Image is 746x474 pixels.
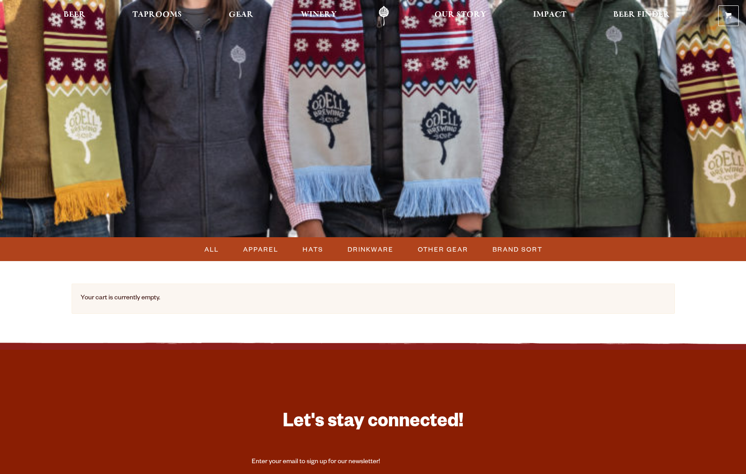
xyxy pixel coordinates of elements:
[607,6,676,26] a: Beer Finder
[533,11,566,18] span: Impact
[199,243,223,256] a: ALL
[613,11,670,18] span: Beer Finder
[72,284,675,313] div: Your cart is currently empty.
[301,11,337,18] span: Winery
[63,11,86,18] span: Beer
[493,243,543,256] span: BRAND SORT
[295,6,343,26] a: Winery
[342,243,398,256] a: DRINKWARE
[297,243,328,256] a: HATS
[418,243,468,256] span: OTHER GEAR
[127,6,188,26] a: Taprooms
[243,243,278,256] span: APPAREL
[204,243,219,256] span: ALL
[229,11,253,18] span: Gear
[303,243,323,256] span: HATS
[412,243,473,256] a: OTHER GEAR
[348,243,393,256] span: DRINKWARE
[367,6,401,26] a: Odell Home
[429,6,492,26] a: Our Story
[487,243,547,256] a: BRAND SORT
[252,458,495,467] div: Enter your email to sign up for our newsletter!
[252,410,495,437] h3: Let's stay connected!
[238,243,283,256] a: APPAREL
[223,6,259,26] a: Gear
[527,6,572,26] a: Impact
[132,11,182,18] span: Taprooms
[58,6,91,26] a: Beer
[434,11,486,18] span: Our Story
